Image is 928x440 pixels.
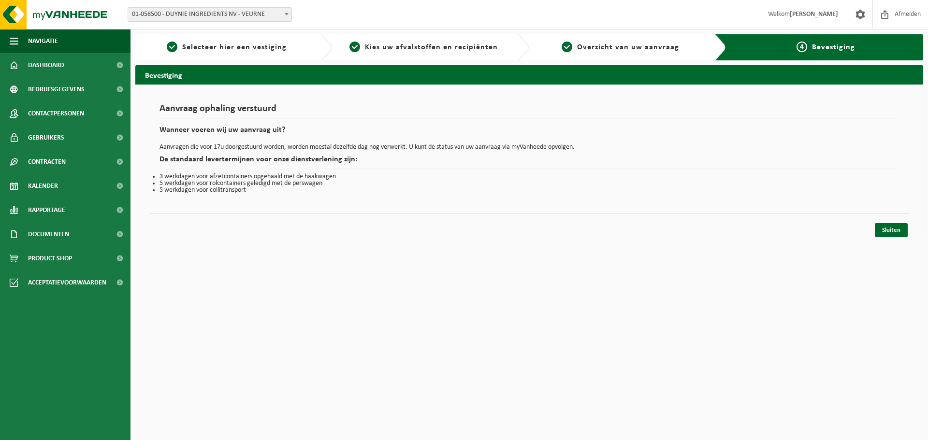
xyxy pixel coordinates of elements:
span: Rapportage [28,198,65,222]
li: 3 werkdagen voor afzetcontainers opgehaald met de haakwagen [159,173,899,180]
span: Selecteer hier een vestiging [182,43,287,51]
a: Sluiten [875,223,908,237]
span: 2 [349,42,360,52]
span: Kalender [28,174,58,198]
span: Documenten [28,222,69,246]
span: 01-058500 - DUYNIE INGREDIENTS NV - VEURNE [128,7,292,22]
span: Dashboard [28,53,64,77]
li: 5 werkdagen voor rolcontainers geledigd met de perswagen [159,180,899,187]
a: 3Overzicht van uw aanvraag [534,42,707,53]
p: Aanvragen die voor 17u doorgestuurd worden, worden meestal dezelfde dag nog verwerkt. U kunt de s... [159,144,899,151]
span: Kies uw afvalstoffen en recipiënten [365,43,498,51]
span: Gebruikers [28,126,64,150]
h1: Aanvraag ophaling verstuurd [159,104,899,119]
span: Bevestiging [812,43,855,51]
span: 3 [562,42,572,52]
a: 2Kies uw afvalstoffen en recipiënten [337,42,510,53]
a: 1Selecteer hier een vestiging [140,42,313,53]
span: Contracten [28,150,66,174]
span: Acceptatievoorwaarden [28,270,106,295]
span: Contactpersonen [28,101,84,126]
span: 4 [797,42,807,52]
span: Bedrijfsgegevens [28,77,85,101]
h2: Bevestiging [135,65,923,84]
li: 5 werkdagen voor collitransport [159,187,899,194]
span: 1 [167,42,177,52]
span: 01-058500 - DUYNIE INGREDIENTS NV - VEURNE [128,8,291,21]
span: Navigatie [28,29,58,53]
span: Overzicht van uw aanvraag [577,43,679,51]
h2: De standaard levertermijnen voor onze dienstverlening zijn: [159,156,899,169]
strong: [PERSON_NAME] [790,11,838,18]
span: Product Shop [28,246,72,270]
h2: Wanneer voeren wij uw aanvraag uit? [159,126,899,139]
